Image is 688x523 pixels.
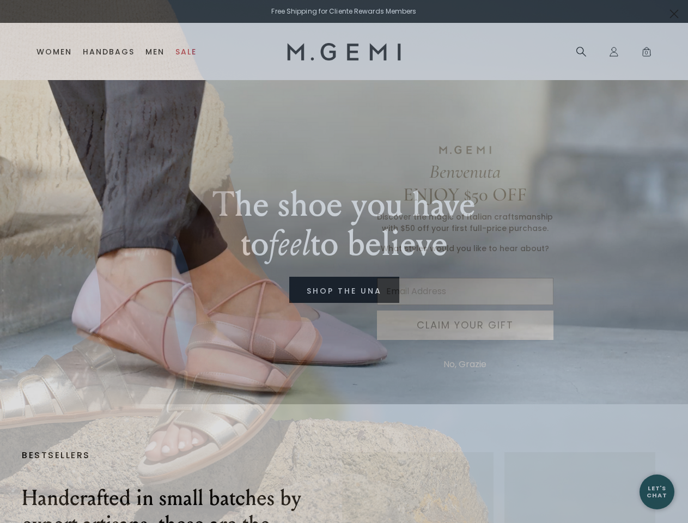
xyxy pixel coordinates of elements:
span: ENJOY $50 OFF [403,183,527,206]
img: M.GEMI [438,145,492,155]
span: Benvenuta [429,160,501,183]
button: No, Grazie [438,351,492,378]
button: CLAIM YOUR GIFT [377,311,553,340]
span: What styles would you like to hear about? [381,243,549,254]
button: Close dialog [665,4,684,23]
span: Discover the magic of Italian craftsmanship with $50 off your first full-price purchase. [377,211,553,234]
input: Email Address [377,278,553,305]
